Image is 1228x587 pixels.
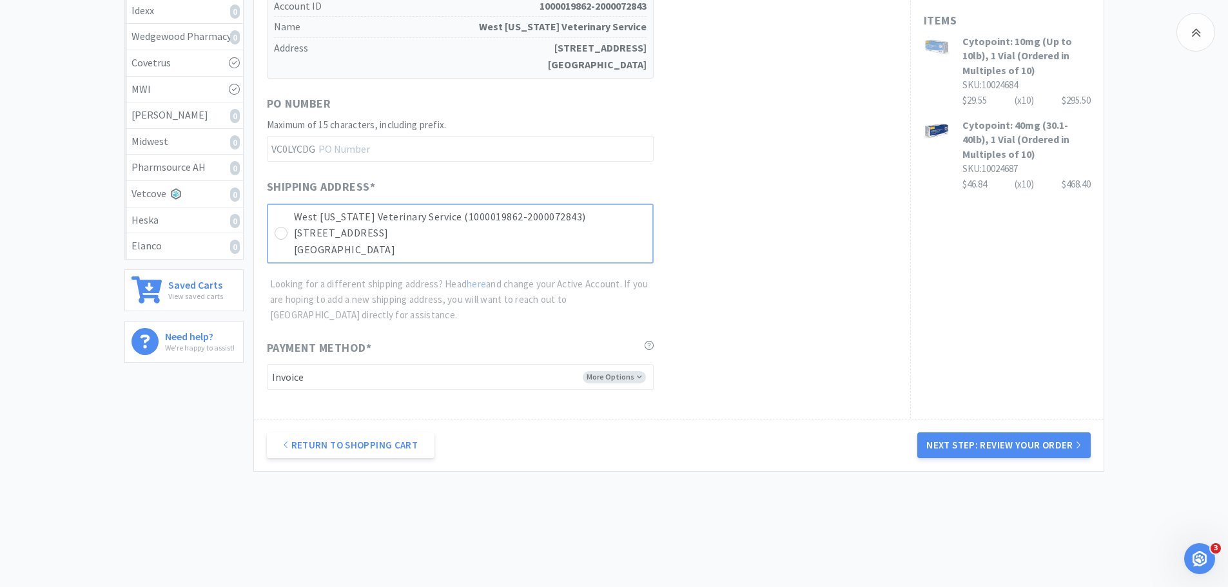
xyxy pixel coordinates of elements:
h6: Saved Carts [168,276,223,290]
img: 79467d3129c14af587c8eb86c0883fd0_534320.jpeg [924,34,950,60]
a: Vetcove0 [125,181,243,207]
a: [PERSON_NAME]0 [125,102,243,129]
p: West [US_STATE] Veterinary Service (1000019862-2000072843) [294,209,646,226]
p: We're happy to assist! [165,342,235,354]
div: (x 10 ) [1015,177,1034,192]
p: Looking for a different shipping address? Head and change your Active Account. If you are hoping ... [270,276,654,323]
h5: Address [274,38,647,75]
iframe: Intercom live chat [1184,543,1215,574]
div: $29.55 [962,93,1091,108]
div: Elanco [132,238,237,255]
button: Next Step: Review Your Order [917,432,1090,458]
i: 0 [230,214,240,228]
i: 0 [230,135,240,149]
p: View saved carts [168,290,223,302]
span: SKU: 10024687 [962,162,1018,175]
a: Heska0 [125,207,243,234]
div: MWI [132,81,237,98]
div: Wedgewood Pharmacy [132,28,237,45]
div: Midwest [132,133,237,150]
div: Idexx [132,3,237,19]
i: 0 [230,5,240,19]
a: Covetrus [125,50,243,77]
a: here [467,278,486,290]
span: 3 [1211,543,1221,553]
h3: Cytopoint: 40mg (30.1-40lb), 1 Vial (Ordered in Multiples of 10) [962,118,1091,161]
div: Vetcove [132,186,237,202]
h3: Cytopoint: 10mg (Up to 10lb), 1 Vial (Ordered in Multiples of 10) [962,34,1091,77]
a: Return to Shopping Cart [267,432,434,458]
strong: West [US_STATE] Veterinary Service [479,19,647,35]
a: Wedgewood Pharmacy0 [125,24,243,50]
i: 0 [230,161,240,175]
a: Pharmsource AH0 [125,155,243,181]
div: Covetrus [132,55,237,72]
div: (x 10 ) [1015,93,1034,108]
div: $468.40 [1062,177,1091,192]
h5: Name [274,17,647,38]
i: 0 [230,30,240,44]
i: 0 [230,109,240,123]
div: $295.50 [1062,93,1091,108]
img: d68059bb95f34f6ca8f79a017dff92f3_527055.jpeg [924,118,950,144]
span: SKU: 10024684 [962,79,1018,91]
span: Shipping Address * [267,178,376,197]
a: Saved CartsView saved carts [124,269,244,311]
span: Maximum of 15 characters, including prefix. [267,119,447,131]
i: 0 [230,188,240,202]
a: MWI [125,77,243,103]
div: $46.84 [962,177,1091,192]
span: PO Number [267,95,331,113]
h6: Need help? [165,328,235,342]
p: [GEOGRAPHIC_DATA] [294,242,646,258]
p: [STREET_ADDRESS] [294,225,646,242]
input: PO Number [267,136,654,162]
i: 0 [230,240,240,254]
span: Payment Method * [267,339,372,358]
div: [PERSON_NAME] [132,107,237,124]
a: Elanco0 [125,233,243,259]
div: Pharmsource AH [132,159,237,176]
a: Midwest0 [125,129,243,155]
div: Heska [132,212,237,229]
h1: Items [924,12,1091,30]
span: VC0LYCDG [267,137,318,161]
strong: [STREET_ADDRESS] [GEOGRAPHIC_DATA] [548,40,647,73]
